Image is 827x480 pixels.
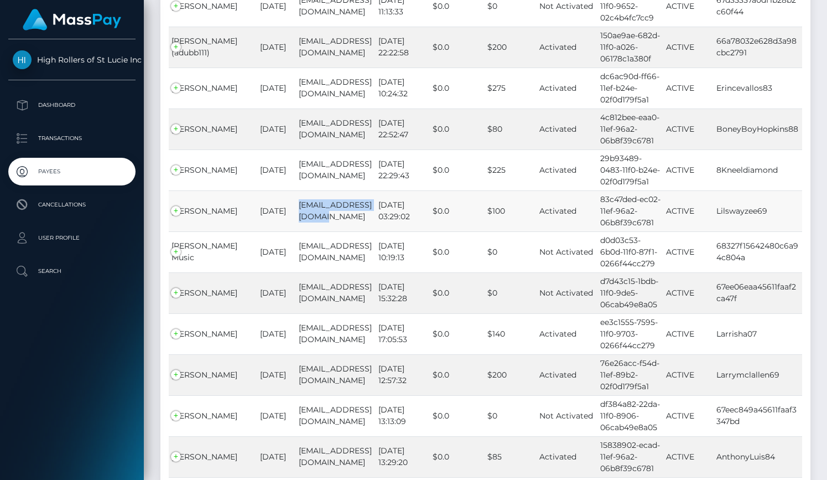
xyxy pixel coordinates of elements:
[296,231,376,272] td: [EMAIL_ADDRESS][DOMAIN_NAME]
[597,68,663,109] td: dc6ac90d-ff66-11ef-b24e-02f0d179f5a1
[296,354,376,395] td: [EMAIL_ADDRESS][DOMAIN_NAME]
[257,313,296,354] td: [DATE]
[257,68,296,109] td: [DATE]
[296,436,376,477] td: [EMAIL_ADDRESS][DOMAIN_NAME]
[537,354,597,395] td: Activated
[8,257,136,285] a: Search
[714,149,802,190] td: 8Kneeldiamond
[376,68,430,109] td: [DATE] 10:24:32
[663,272,714,313] td: ACTIVE
[714,68,802,109] td: Erincevallos83
[8,158,136,185] a: Payees
[169,313,257,354] td: [PERSON_NAME]
[376,436,430,477] td: [DATE] 13:29:20
[714,190,802,231] td: Lilswayzee69
[597,436,663,477] td: 15838902-ecad-11ef-96a2-06b8f39c6781
[296,395,376,436] td: [EMAIL_ADDRESS][DOMAIN_NAME]
[257,231,296,272] td: [DATE]
[597,27,663,68] td: 150ae9ae-682d-11f0-a026-06178c1a380f
[169,149,257,190] td: [PERSON_NAME]
[663,27,714,68] td: ACTIVE
[430,354,485,395] td: $0.0
[663,313,714,354] td: ACTIVE
[537,231,597,272] td: Not Activated
[430,27,485,68] td: $0.0
[257,354,296,395] td: [DATE]
[485,109,537,149] td: $80
[430,149,485,190] td: $0.0
[376,231,430,272] td: [DATE] 10:19:13
[663,354,714,395] td: ACTIVE
[430,68,485,109] td: $0.0
[537,395,597,436] td: Not Activated
[257,272,296,313] td: [DATE]
[537,190,597,231] td: Activated
[485,395,537,436] td: $0
[714,27,802,68] td: 66a78032e628d3a98cbc2791
[597,231,663,272] td: d0d03c53-6b0d-11f0-87f1-0266f44cc279
[714,109,802,149] td: BoneyBoyHopkins88
[485,231,537,272] td: $0
[13,163,131,180] p: Payees
[537,27,597,68] td: Activated
[663,109,714,149] td: ACTIVE
[169,190,257,231] td: [PERSON_NAME]
[169,231,257,272] td: [PERSON_NAME] Music
[663,68,714,109] td: ACTIVE
[257,436,296,477] td: [DATE]
[663,149,714,190] td: ACTIVE
[8,91,136,119] a: Dashboard
[714,231,802,272] td: 68327f15642480c6a94c804a
[8,125,136,152] a: Transactions
[597,395,663,436] td: df384a82-22da-11f0-8906-06cab49e8a05
[13,230,131,246] p: User Profile
[430,190,485,231] td: $0.0
[485,436,537,477] td: $85
[714,313,802,354] td: Larrisha07
[296,68,376,109] td: [EMAIL_ADDRESS][DOMAIN_NAME]
[597,190,663,231] td: 83c47ded-ec02-11ef-96a2-06b8f39c6781
[296,313,376,354] td: [EMAIL_ADDRESS][DOMAIN_NAME]
[597,272,663,313] td: d7d43c15-1bdb-11f0-9de5-06cab49e8a05
[8,55,136,65] span: High Rollers of St Lucie Inc
[169,109,257,149] td: [PERSON_NAME]
[485,190,537,231] td: $100
[597,109,663,149] td: 4c812bee-eaa0-11ef-96a2-06b8f39c6781
[430,109,485,149] td: $0.0
[257,149,296,190] td: [DATE]
[537,272,597,313] td: Not Activated
[376,109,430,149] td: [DATE] 22:52:47
[430,313,485,354] td: $0.0
[13,263,131,280] p: Search
[537,436,597,477] td: Activated
[537,149,597,190] td: Activated
[257,109,296,149] td: [DATE]
[714,272,802,313] td: 67ee06eaa45611faaf2ca47f
[714,436,802,477] td: AnthonyLuis84
[714,354,802,395] td: Larrymclallen69
[430,231,485,272] td: $0.0
[485,354,537,395] td: $200
[430,436,485,477] td: $0.0
[296,190,376,231] td: [EMAIL_ADDRESS][DOMAIN_NAME]
[257,27,296,68] td: [DATE]
[485,272,537,313] td: $0
[376,395,430,436] td: [DATE] 13:13:09
[8,191,136,219] a: Cancellations
[663,190,714,231] td: ACTIVE
[485,149,537,190] td: $225
[485,68,537,109] td: $275
[663,436,714,477] td: ACTIVE
[257,395,296,436] td: [DATE]
[296,272,376,313] td: [EMAIL_ADDRESS][DOMAIN_NAME]
[485,27,537,68] td: $200
[537,109,597,149] td: Activated
[169,272,257,313] td: [PERSON_NAME]
[537,68,597,109] td: Activated
[13,197,131,213] p: Cancellations
[169,354,257,395] td: [PERSON_NAME]
[13,130,131,147] p: Transactions
[169,68,257,109] td: [PERSON_NAME]
[169,436,257,477] td: [PERSON_NAME]
[257,190,296,231] td: [DATE]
